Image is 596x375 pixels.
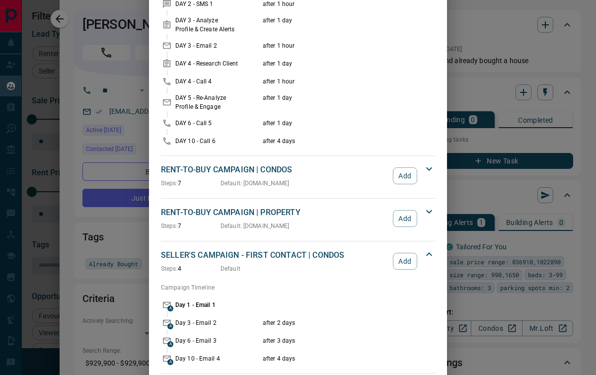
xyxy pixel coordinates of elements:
[393,210,417,227] button: Add
[161,180,178,187] span: Steps:
[221,179,290,188] p: Default : [DOMAIN_NAME]
[167,323,173,329] span: A
[161,205,435,232] div: RENT-TO-BUY CAMPAIGN | PROPERTYSteps:7Default: [DOMAIN_NAME]Add
[161,164,388,176] p: RENT-TO-BUY CAMPAIGN | CONDOS
[221,222,290,230] p: Default : [DOMAIN_NAME]
[175,300,260,309] p: Day 1 - Email 1
[175,318,260,327] p: Day 3 - Email 2
[161,247,435,275] div: SELLER'S CAMPAIGN - FIRST CONTACT | CONDOSSteps:4DefaultAdd
[175,41,260,50] p: DAY 3 - Email 2
[167,341,173,347] span: A
[263,336,404,345] p: after 3 days
[167,305,173,311] span: A
[393,167,417,184] button: Add
[263,354,404,363] p: after 4 days
[175,137,260,146] p: DAY 10 - Call 6
[175,354,260,363] p: Day 10 - Email 4
[263,77,404,86] p: after 1 hour
[161,207,388,219] p: RENT-TO-BUY CAMPAIGN | PROPERTY
[221,264,240,273] p: Default
[175,59,260,68] p: DAY 4 - Research Client
[161,283,435,292] p: Campaign Timeline
[263,119,404,128] p: after 1 day
[263,93,404,111] p: after 1 day
[175,77,260,86] p: DAY 4 - Call 4
[161,162,435,190] div: RENT-TO-BUY CAMPAIGN | CONDOSSteps:7Default: [DOMAIN_NAME]Add
[161,249,388,261] p: SELLER'S CAMPAIGN - FIRST CONTACT | CONDOS
[263,318,404,327] p: after 2 days
[263,59,404,68] p: after 1 day
[263,137,404,146] p: after 4 days
[161,223,178,229] span: Steps:
[161,179,221,188] p: 7
[175,16,260,34] p: DAY 3 - Analyze Profile & Create Alerts
[167,359,173,365] span: A
[175,119,260,128] p: DAY 6 - Call 5
[175,93,260,111] p: DAY 5 - Re-Analyze Profile & Engage
[393,253,417,270] button: Add
[161,265,178,272] span: Steps:
[161,222,221,230] p: 7
[263,16,404,34] p: after 1 day
[175,336,260,345] p: Day 6 - Email 3
[161,264,221,273] p: 4
[263,41,404,50] p: after 1 hour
